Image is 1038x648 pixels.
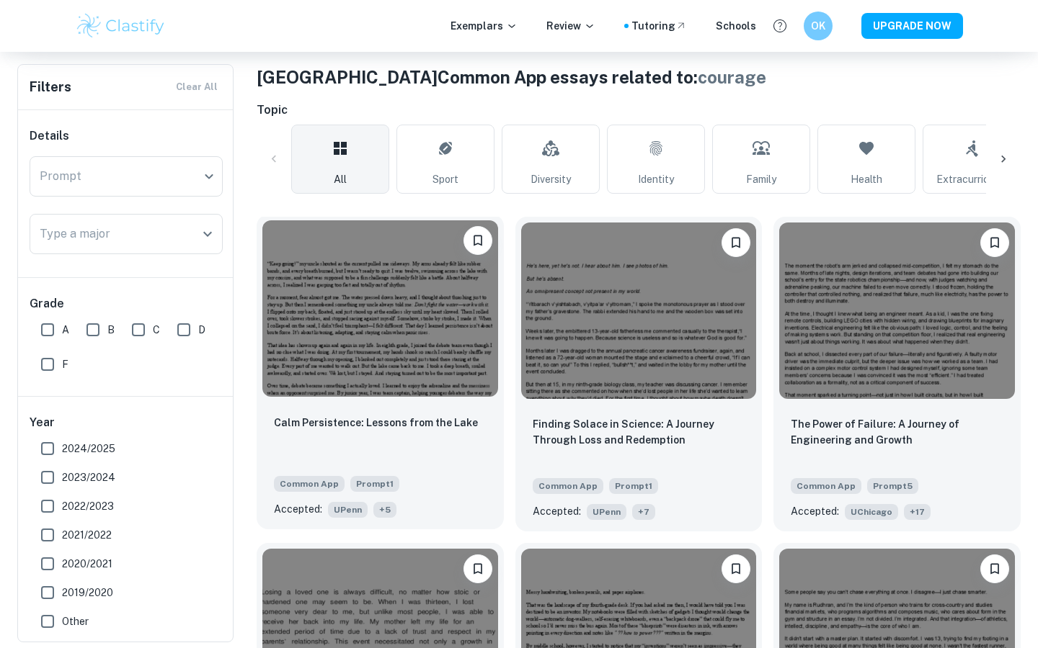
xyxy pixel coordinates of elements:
[980,554,1009,583] button: Bookmark
[791,478,861,494] span: Common App
[62,585,113,600] span: 2019/2020
[75,12,167,40] img: Clastify logo
[62,322,69,338] span: A
[779,222,1015,399] img: undefined Common App example thumbnail: The Power of Failure: A Journey of Engin
[632,504,655,520] span: + 7
[773,217,1021,531] a: BookmarkThe Power of Failure: A Journey of Engineering and GrowthCommon AppPrompt5Accepted:UChica...
[716,18,756,34] a: Schools
[533,416,745,448] p: Finding Solace in Science: A Journey Through Loss and Redemption
[62,556,112,572] span: 2020/2021
[328,502,368,518] span: UPenn
[804,12,833,40] button: OK
[62,356,68,372] span: F
[153,322,160,338] span: C
[722,554,750,583] button: Bookmark
[451,18,518,34] p: Exemplars
[257,102,1021,119] h6: Topic
[791,503,839,519] p: Accepted:
[373,502,396,518] span: + 5
[533,478,603,494] span: Common App
[533,503,581,519] p: Accepted:
[334,171,347,187] span: All
[609,478,658,494] span: Prompt 1
[274,501,322,517] p: Accepted:
[851,171,882,187] span: Health
[62,527,112,543] span: 2021/2022
[631,18,687,34] a: Tutoring
[521,222,757,399] img: undefined Common App example thumbnail: Finding Solace in Science: A Journey Thr
[463,226,492,255] button: Bookmark
[746,171,776,187] span: Family
[30,414,223,431] h6: Year
[432,171,458,187] span: Sport
[62,613,89,629] span: Other
[257,64,1021,90] h1: [GEOGRAPHIC_DATA] Common App essays related to:
[257,217,504,531] a: BookmarkCalm Persistence: Lessons from the LakeCommon AppPrompt1Accepted:UPenn+5
[350,476,399,492] span: Prompt 1
[722,228,750,257] button: Bookmark
[62,441,115,456] span: 2024/2025
[30,127,223,145] h6: Details
[262,220,498,397] img: undefined Common App example thumbnail: Calm Persistence: Lessons from the Lake
[198,322,205,338] span: D
[198,224,218,244] button: Open
[904,504,931,520] span: + 17
[546,18,595,34] p: Review
[861,13,963,39] button: UPGRADE NOW
[531,171,571,187] span: Diversity
[62,498,114,514] span: 2022/2023
[845,504,898,520] span: UChicago
[274,415,478,431] p: Calm Persistence: Lessons from the Lake
[30,295,223,312] h6: Grade
[698,67,766,87] span: courage
[980,228,1009,257] button: Bookmark
[638,171,674,187] span: Identity
[274,476,345,492] span: Common App
[30,77,71,97] h6: Filters
[587,504,626,520] span: UPenn
[810,18,827,34] h6: OK
[768,14,792,38] button: Help and Feedback
[463,554,492,583] button: Bookmark
[791,416,1003,448] p: The Power of Failure: A Journey of Engineering and Growth
[107,322,115,338] span: B
[867,478,918,494] span: Prompt 5
[515,217,763,531] a: BookmarkFinding Solace in Science: A Journey Through Loss and RedemptionCommon AppPrompt1Accepted...
[936,171,1007,187] span: Extracurricular
[62,469,115,485] span: 2023/2024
